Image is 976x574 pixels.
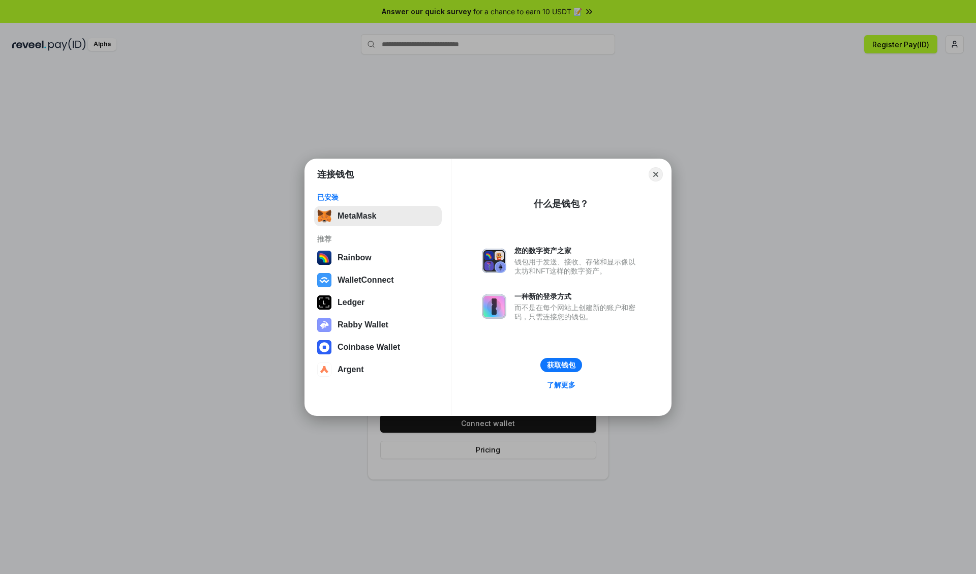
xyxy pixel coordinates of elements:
[314,359,442,380] button: Argent
[338,253,372,262] div: Rainbow
[514,257,640,276] div: 钱包用于发送、接收、存储和显示像以太坊和NFT这样的数字资产。
[317,209,331,223] img: svg+xml,%3Csvg%20fill%3D%22none%22%20height%3D%2233%22%20viewBox%3D%220%200%2035%2033%22%20width%...
[338,276,394,285] div: WalletConnect
[317,273,331,287] img: svg+xml,%3Csvg%20width%3D%2228%22%20height%3D%2228%22%20viewBox%3D%220%200%2028%2028%22%20fill%3D...
[541,378,582,391] a: 了解更多
[547,380,575,389] div: 了解更多
[514,292,640,301] div: 一种新的登录方式
[314,270,442,290] button: WalletConnect
[317,340,331,354] img: svg+xml,%3Csvg%20width%3D%2228%22%20height%3D%2228%22%20viewBox%3D%220%200%2028%2028%22%20fill%3D...
[338,212,376,221] div: MetaMask
[314,206,442,226] button: MetaMask
[314,248,442,268] button: Rainbow
[338,365,364,374] div: Argent
[314,315,442,335] button: Rabby Wallet
[482,294,506,319] img: svg+xml,%3Csvg%20xmlns%3D%22http%3A%2F%2Fwww.w3.org%2F2000%2Fsvg%22%20fill%3D%22none%22%20viewBox...
[338,320,388,329] div: Rabby Wallet
[317,251,331,265] img: svg+xml,%3Csvg%20width%3D%22120%22%20height%3D%22120%22%20viewBox%3D%220%200%20120%20120%22%20fil...
[534,198,589,210] div: 什么是钱包？
[649,167,663,182] button: Close
[314,292,442,313] button: Ledger
[317,318,331,332] img: svg+xml,%3Csvg%20xmlns%3D%22http%3A%2F%2Fwww.w3.org%2F2000%2Fsvg%22%20fill%3D%22none%22%20viewBox...
[317,295,331,310] img: svg+xml,%3Csvg%20xmlns%3D%22http%3A%2F%2Fwww.w3.org%2F2000%2Fsvg%22%20width%3D%2228%22%20height%3...
[540,358,582,372] button: 获取钱包
[317,168,354,180] h1: 连接钱包
[317,193,439,202] div: 已安装
[338,298,364,307] div: Ledger
[317,234,439,244] div: 推荐
[514,303,640,321] div: 而不是在每个网站上创建新的账户和密码，只需连接您的钱包。
[482,249,506,273] img: svg+xml,%3Csvg%20xmlns%3D%22http%3A%2F%2Fwww.w3.org%2F2000%2Fsvg%22%20fill%3D%22none%22%20viewBox...
[317,362,331,377] img: svg+xml,%3Csvg%20width%3D%2228%22%20height%3D%2228%22%20viewBox%3D%220%200%2028%2028%22%20fill%3D...
[314,337,442,357] button: Coinbase Wallet
[514,246,640,255] div: 您的数字资产之家
[547,360,575,370] div: 获取钱包
[338,343,400,352] div: Coinbase Wallet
